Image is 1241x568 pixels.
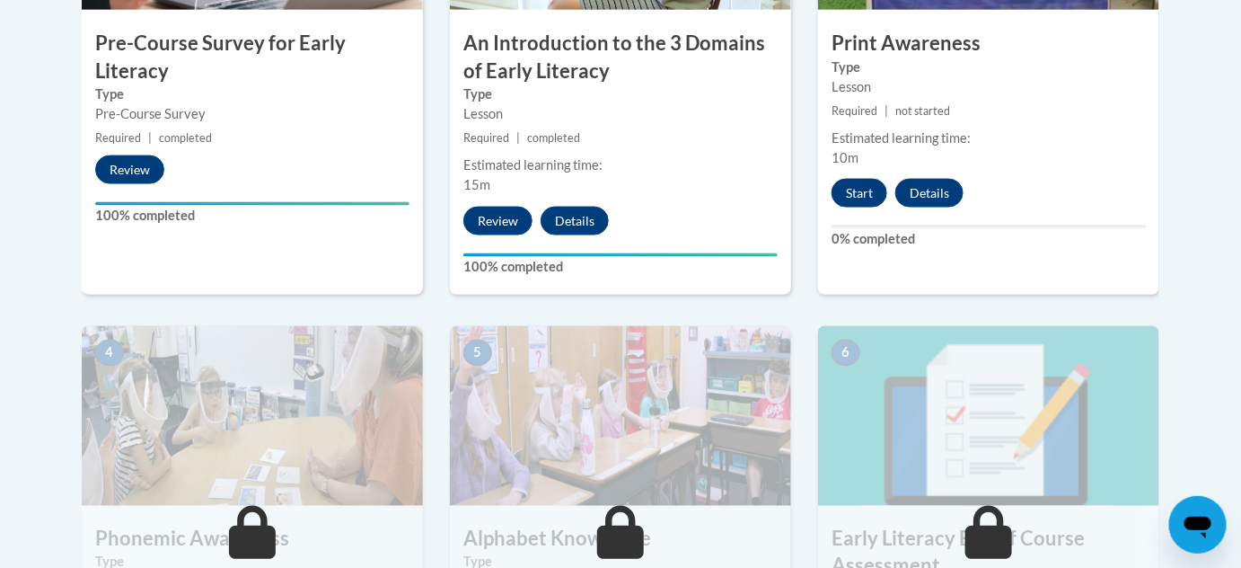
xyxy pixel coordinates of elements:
span: completed [159,131,212,145]
label: Type [463,84,778,104]
h3: Pre-Course Survey for Early Literacy [82,30,423,85]
span: Required [463,131,509,145]
h3: An Introduction to the 3 Domains of Early Literacy [450,30,791,85]
span: 4 [95,340,124,367]
span: | [885,104,888,118]
button: Details [895,179,964,208]
div: Estimated learning time: [463,155,778,175]
iframe: Button to launch messaging window [1169,496,1227,554]
h3: Print Awareness [818,30,1159,58]
span: not started [895,104,950,118]
span: 10m [832,150,858,165]
h3: Alphabet Knowledge [450,526,791,554]
label: 100% completed [95,206,409,226]
img: Course Image [818,326,1159,506]
span: 15m [463,177,490,192]
label: 0% completed [832,229,1146,249]
span: Required [95,131,141,145]
span: completed [527,131,580,145]
div: Estimated learning time: [832,129,1146,148]
img: Course Image [82,326,423,506]
span: Required [832,104,877,118]
span: | [516,131,520,145]
img: Course Image [450,326,791,506]
div: Your progress [95,202,409,206]
button: Review [463,207,532,235]
div: Lesson [832,77,1146,97]
label: Type [95,84,409,104]
div: Pre-Course Survey [95,104,409,124]
span: 5 [463,340,492,367]
label: 100% completed [463,257,778,277]
h3: Phonemic Awareness [82,526,423,554]
div: Your progress [463,253,778,257]
button: Start [832,179,887,208]
span: | [148,131,152,145]
button: Review [95,155,164,184]
label: Type [832,58,1146,77]
span: 6 [832,340,860,367]
button: Details [541,207,609,235]
div: Lesson [463,104,778,124]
